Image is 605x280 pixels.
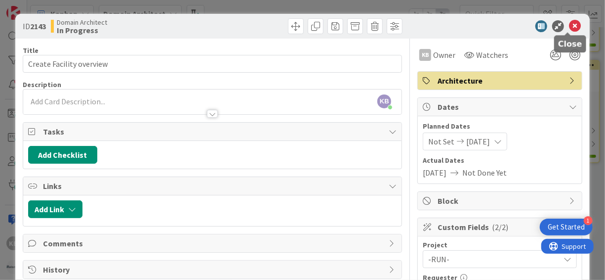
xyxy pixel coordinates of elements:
[558,39,582,48] h5: Close
[584,216,593,225] div: 1
[476,49,508,61] span: Watchers
[43,237,384,249] span: Comments
[438,221,564,233] span: Custom Fields
[23,46,39,55] label: Title
[428,136,454,147] span: Not Set
[28,146,97,164] button: Add Checklist
[23,20,46,32] span: ID
[43,180,384,192] span: Links
[419,49,431,61] div: KB
[540,219,593,235] div: Open Get Started checklist, remaining modules: 1
[43,126,384,138] span: Tasks
[438,101,564,113] span: Dates
[43,264,384,276] span: History
[438,195,564,207] span: Block
[377,94,391,108] span: KB
[23,80,61,89] span: Description
[462,167,507,179] span: Not Done Yet
[28,200,82,218] button: Add Link
[492,222,508,232] span: ( 2/2 )
[428,252,555,266] span: -RUN-
[548,222,585,232] div: Get Started
[423,167,446,179] span: [DATE]
[423,121,577,132] span: Planned Dates
[423,241,577,248] div: Project
[438,75,564,87] span: Architecture
[433,49,455,61] span: Owner
[57,18,107,26] span: Domain Architect
[30,21,46,31] b: 2143
[466,136,490,147] span: [DATE]
[23,55,403,73] input: type card name here...
[21,1,45,13] span: Support
[57,26,107,34] b: In Progress
[423,155,577,166] span: Actual Dates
